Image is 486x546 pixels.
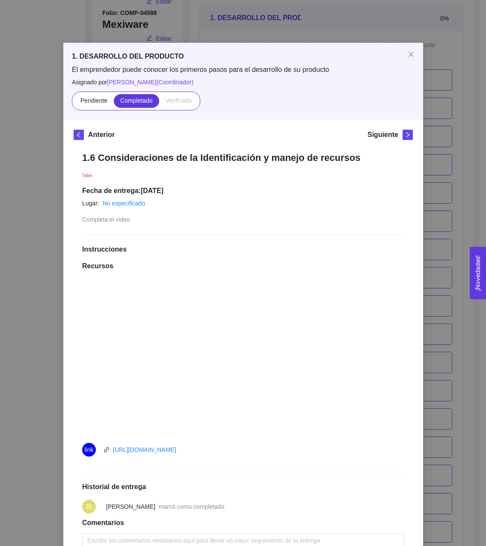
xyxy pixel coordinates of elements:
span: left [74,132,83,138]
a: No especificado [102,200,145,207]
h1: Fecha de entrega: [DATE] [82,187,404,195]
span: JE [85,500,92,513]
span: Verificado [165,97,191,104]
h5: 1. DESARROLLO DEL PRODUCTO [72,51,415,62]
article: Lugar: [82,199,99,208]
h5: Siguiente [367,130,398,140]
button: right [403,130,413,140]
span: Taller [82,173,92,178]
h1: Historial de entrega [82,483,404,491]
span: link [84,443,93,457]
span: El emprendedor puede conocer los primeros pasos para el desarrollo de su producto [72,65,415,74]
span: Asignado por [72,77,415,87]
button: Open Feedback Widget [470,247,486,299]
a: [URL][DOMAIN_NAME] [113,446,176,453]
span: Pendiente [80,97,107,104]
span: close [408,51,415,58]
button: left [74,130,84,140]
h1: Comentarios [82,519,404,527]
span: right [403,132,412,138]
span: [PERSON_NAME] [106,503,155,510]
span: Completa el video [82,216,130,223]
span: Completado [120,97,153,104]
h1: Recursos [82,262,404,270]
span: [PERSON_NAME] ( Coordinador ) [107,79,193,86]
iframe: YouTube video player [106,280,380,434]
h1: Instrucciones [82,245,404,254]
h1: 1.6 Consideraciones de la Identificación y manejo de recursos [82,152,404,163]
span: marcó como completado [159,503,224,510]
h5: Anterior [88,130,115,140]
span: link [104,447,110,453]
button: Close [399,43,423,67]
